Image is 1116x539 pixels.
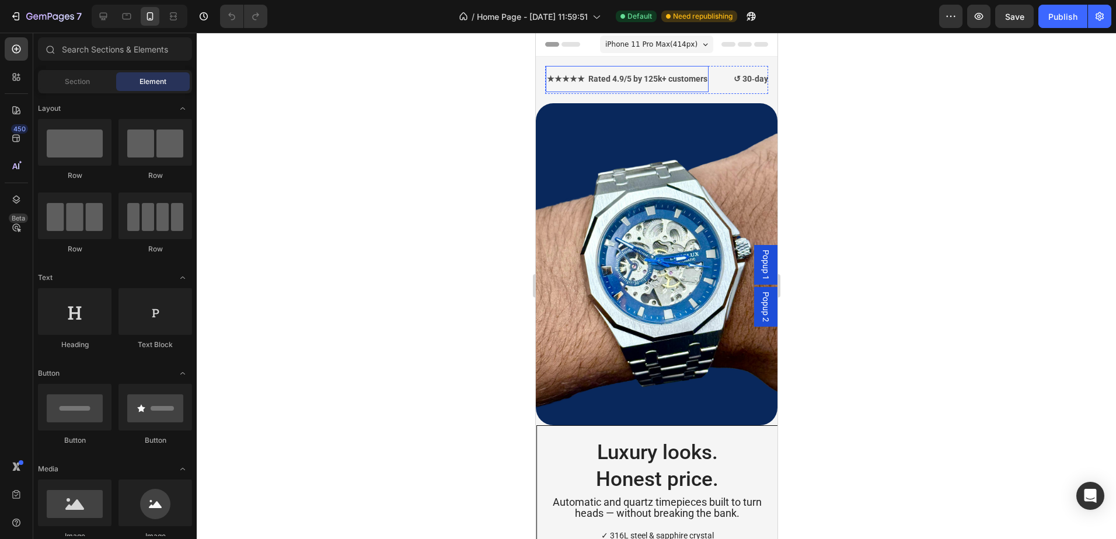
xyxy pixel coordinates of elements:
span: Toggle open [173,99,192,118]
div: Publish [1048,10,1077,23]
div: Beta [9,213,28,223]
span: Element [139,76,166,87]
div: Heading [38,339,111,350]
span: Text [38,272,53,283]
p: ✓ 316L steel & sapphire crystal [11,498,232,508]
p: 7 [76,9,82,23]
span: Toggle open [173,364,192,383]
span: Section [65,76,90,87]
span: / [472,10,475,23]
div: Row [118,244,192,254]
span: Toggle open [173,460,192,478]
span: Media [38,464,58,474]
span: Toggle open [173,268,192,287]
button: 7 [5,5,87,28]
span: Need republishing [673,11,733,22]
span: Layout [38,103,61,114]
button: Publish [1038,5,1087,28]
div: Undo/Redo [220,5,267,28]
div: 450 [11,124,28,134]
div: Button [118,435,192,446]
div: Row [38,244,111,254]
div: Open Intercom Messenger [1076,482,1104,510]
div: Button [38,435,111,446]
div: Row [38,170,111,181]
span: Button [38,368,60,379]
span: Default [627,11,652,22]
div: Row [118,170,192,181]
span: Home Page - [DATE] 11:59:51 [477,10,588,23]
span: Save [1005,12,1024,22]
button: Save [995,5,1034,28]
span: Automatic and quartz timepieces built to turn heads — without breaking the bank. [17,463,226,487]
span: ↺ 30‑day hassle‑free returns [198,41,305,51]
div: Text Block [118,339,192,350]
iframe: Design area [536,33,777,539]
input: Search Sections & Elements [38,37,192,61]
h2: Luxury looks. Honest price. [10,405,233,461]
